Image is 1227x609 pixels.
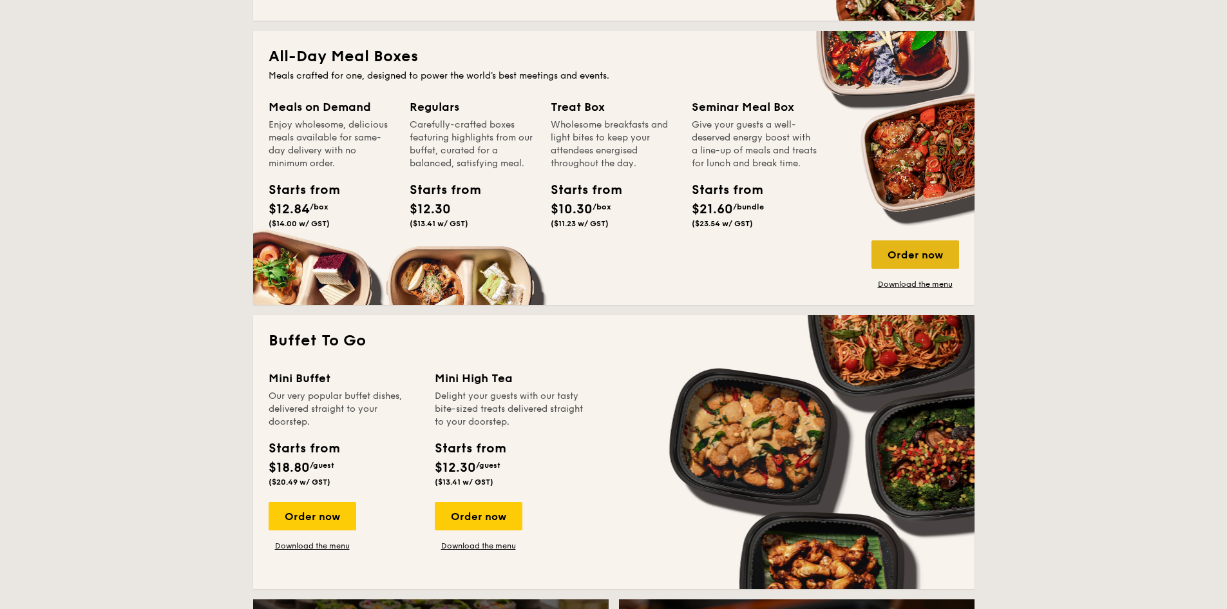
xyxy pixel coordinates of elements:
div: Delight your guests with our tasty bite-sized treats delivered straight to your doorstep. [435,390,585,429]
div: Starts from [269,180,327,200]
span: ($14.00 w/ GST) [269,219,330,228]
span: /box [310,202,328,211]
div: Mini Buffet [269,369,419,387]
div: Seminar Meal Box [692,98,817,116]
span: ($13.41 w/ GST) [410,219,468,228]
span: $10.30 [551,202,593,217]
span: ($23.54 w/ GST) [692,219,753,228]
span: /bundle [733,202,764,211]
span: $12.30 [435,460,476,476]
span: /box [593,202,611,211]
div: Starts from [269,439,339,458]
div: Wholesome breakfasts and light bites to keep your attendees energised throughout the day. [551,119,676,170]
span: $12.30 [410,202,451,217]
span: /guest [476,461,500,470]
div: Carefully-crafted boxes featuring highlights from our buffet, curated for a balanced, satisfying ... [410,119,535,170]
span: ($13.41 w/ GST) [435,478,493,487]
div: Treat Box [551,98,676,116]
div: Mini High Tea [435,369,585,387]
span: ($11.23 w/ GST) [551,219,609,228]
a: Download the menu [435,541,522,551]
h2: All-Day Meal Boxes [269,46,959,67]
span: /guest [310,461,334,470]
div: Starts from [435,439,505,458]
div: Meals crafted for one, designed to power the world's best meetings and events. [269,70,959,82]
div: Starts from [551,180,609,200]
div: Enjoy wholesome, delicious meals available for same-day delivery with no minimum order. [269,119,394,170]
div: Regulars [410,98,535,116]
div: Starts from [410,180,468,200]
a: Download the menu [871,279,959,289]
div: Starts from [692,180,750,200]
div: Order now [871,240,959,269]
div: Give your guests a well-deserved energy boost with a line-up of meals and treats for lunch and br... [692,119,817,170]
h2: Buffet To Go [269,331,959,351]
div: Order now [269,502,356,530]
span: $18.80 [269,460,310,476]
span: ($20.49 w/ GST) [269,478,330,487]
span: $21.60 [692,202,733,217]
span: $12.84 [269,202,310,217]
div: Order now [435,502,522,530]
div: Our very popular buffet dishes, delivered straight to your doorstep. [269,390,419,429]
div: Meals on Demand [269,98,394,116]
a: Download the menu [269,541,356,551]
